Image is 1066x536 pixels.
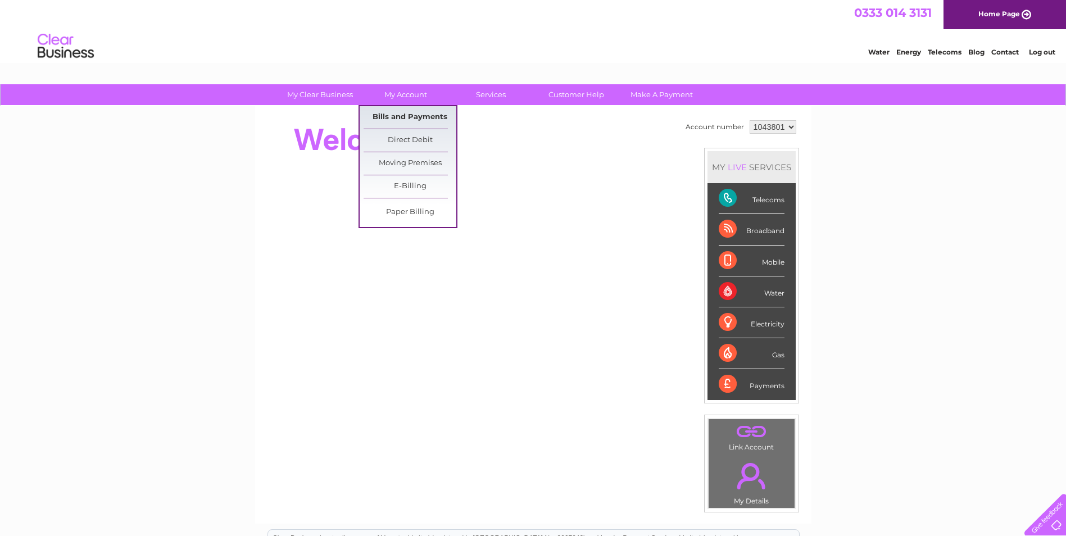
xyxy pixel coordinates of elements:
[274,84,366,105] a: My Clear Business
[711,456,792,496] a: .
[708,419,795,454] td: Link Account
[719,307,784,338] div: Electricity
[968,48,985,56] a: Blog
[854,6,932,20] a: 0333 014 3131
[615,84,708,105] a: Make A Payment
[896,48,921,56] a: Energy
[364,129,456,152] a: Direct Debit
[719,214,784,245] div: Broadband
[725,162,749,172] div: LIVE
[359,84,452,105] a: My Account
[719,369,784,399] div: Payments
[530,84,623,105] a: Customer Help
[711,422,792,442] a: .
[868,48,890,56] a: Water
[719,338,784,369] div: Gas
[364,201,456,224] a: Paper Billing
[364,152,456,175] a: Moving Premises
[444,84,537,105] a: Services
[364,175,456,198] a: E-Billing
[707,151,796,183] div: MY SERVICES
[719,183,784,214] div: Telecoms
[37,29,94,63] img: logo.png
[719,246,784,276] div: Mobile
[1029,48,1055,56] a: Log out
[683,117,747,137] td: Account number
[928,48,961,56] a: Telecoms
[991,48,1019,56] a: Contact
[719,276,784,307] div: Water
[268,6,799,54] div: Clear Business is a trading name of Verastar Limited (registered in [GEOGRAPHIC_DATA] No. 3667643...
[708,453,795,508] td: My Details
[364,106,456,129] a: Bills and Payments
